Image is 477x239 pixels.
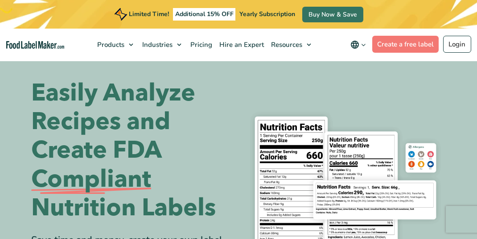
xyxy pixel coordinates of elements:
[188,40,213,49] span: Pricing
[31,79,232,222] h1: Easily Analyze Recipes and Create FDA Nutrition Labels
[217,40,265,49] span: Hire an Expert
[215,29,267,61] a: Hire an Expert
[129,10,169,18] span: Limited Time!
[268,40,303,49] span: Resources
[95,40,125,49] span: Products
[140,40,173,49] span: Industries
[443,36,471,53] a: Login
[138,29,186,61] a: Industries
[186,29,215,61] a: Pricing
[93,29,138,61] a: Products
[302,7,363,22] a: Buy Now & Save
[173,8,236,21] span: Additional 15% OFF
[31,165,151,193] span: Compliant
[372,36,439,53] a: Create a free label
[239,10,295,18] span: Yearly Subscription
[267,29,316,61] a: Resources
